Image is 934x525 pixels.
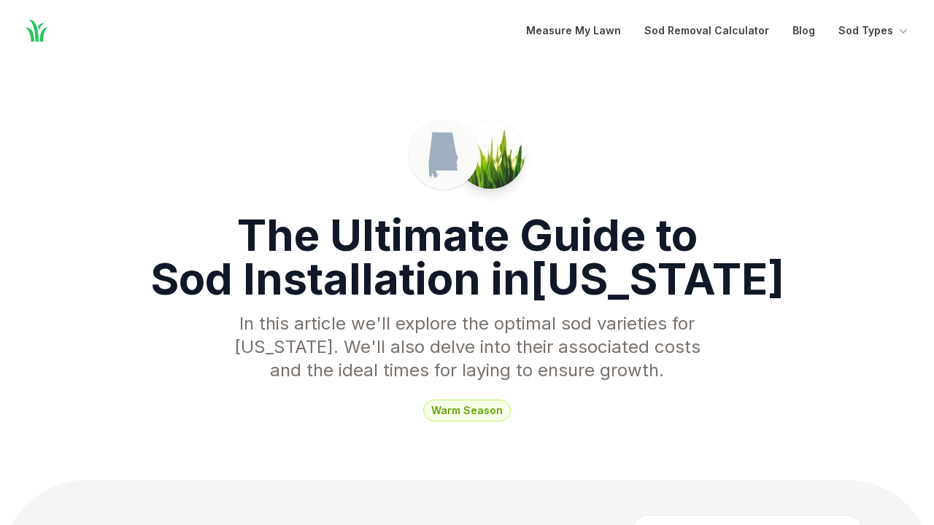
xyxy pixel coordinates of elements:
[456,120,525,189] img: Picture of a patch of sod in Alabama
[526,22,621,39] a: Measure My Lawn
[792,22,815,39] a: Blog
[420,131,467,178] img: Alabama state outline
[222,312,712,382] p: In this article we'll explore the optimal sod varieties for [US_STATE] . We'll also delve into th...
[838,22,911,39] button: Sod Types
[644,22,769,39] a: Sod Removal Calculator
[423,400,511,421] span: warm season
